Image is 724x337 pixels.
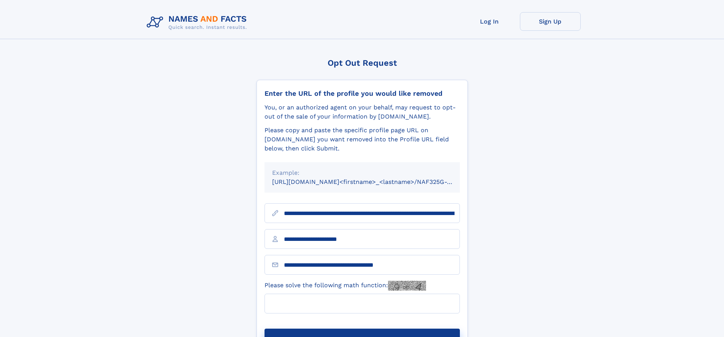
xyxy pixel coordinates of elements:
div: Please copy and paste the specific profile page URL on [DOMAIN_NAME] you want removed into the Pr... [265,126,460,153]
a: Sign Up [520,12,581,31]
div: Enter the URL of the profile you would like removed [265,89,460,98]
div: Opt Out Request [257,58,468,68]
img: Logo Names and Facts [144,12,253,33]
div: You, or an authorized agent on your behalf, may request to opt-out of the sale of your informatio... [265,103,460,121]
div: Example: [272,168,452,177]
small: [URL][DOMAIN_NAME]<firstname>_<lastname>/NAF325G-xxxxxxxx [272,178,474,185]
label: Please solve the following math function: [265,281,426,291]
a: Log In [459,12,520,31]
